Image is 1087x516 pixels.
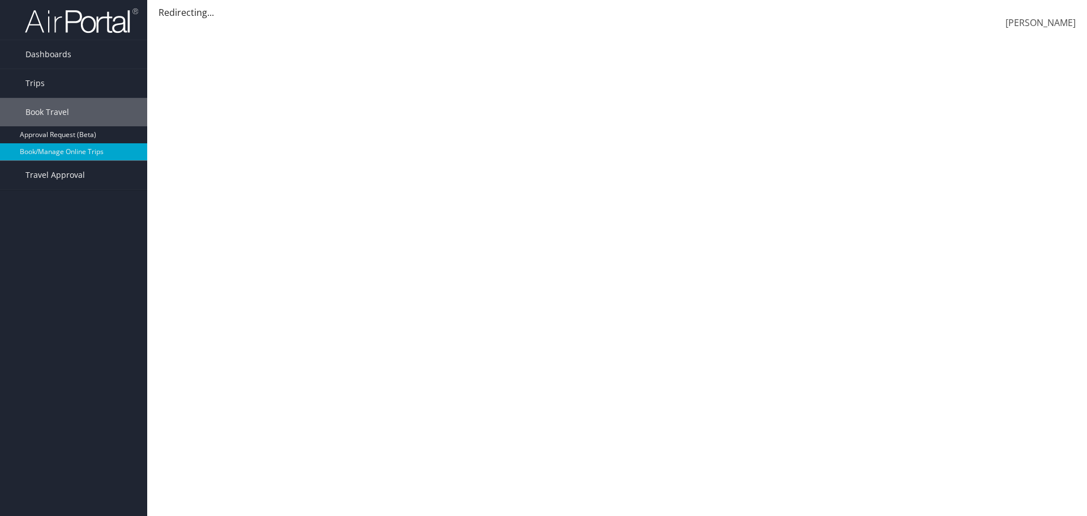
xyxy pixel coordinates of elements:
div: Redirecting... [159,6,1076,19]
span: Trips [25,69,45,97]
span: [PERSON_NAME] [1005,16,1076,29]
span: Book Travel [25,98,69,126]
a: [PERSON_NAME] [1005,6,1076,41]
img: airportal-logo.png [25,7,138,34]
span: Travel Approval [25,161,85,189]
span: Dashboards [25,40,71,69]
